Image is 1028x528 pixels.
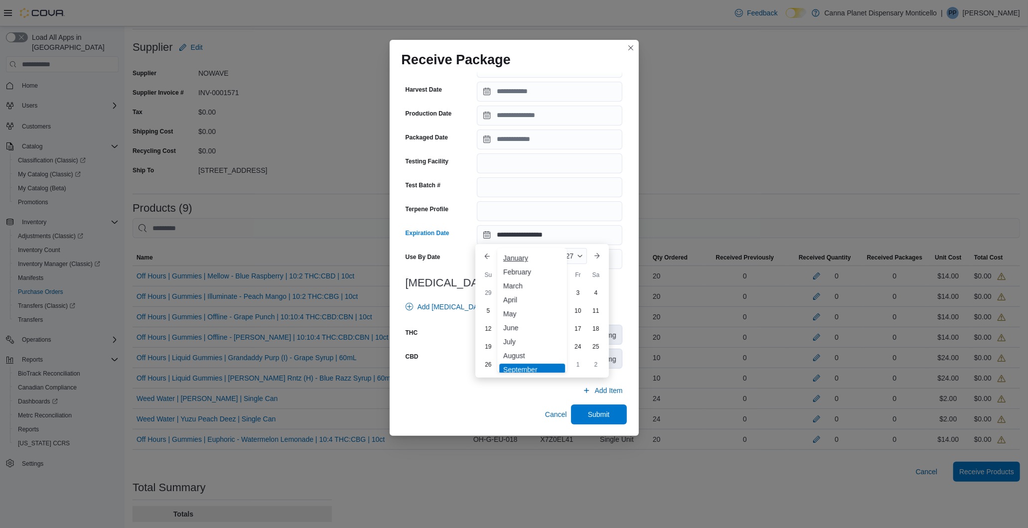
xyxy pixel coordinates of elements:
[406,253,441,261] label: Use By Date
[594,386,622,396] span: Add Item
[477,225,622,245] input: Press the down key to enter a popover containing a calendar. Press the escape key to close the po...
[406,329,418,337] label: THC
[406,86,442,94] label: Harvest Date
[588,339,604,355] div: day-25
[579,381,626,400] button: Add Item
[570,285,586,301] div: day-3
[477,106,622,126] input: Press the down key to open a popover containing a calendar.
[479,284,605,374] div: September, 2027
[418,302,488,312] span: Add [MEDICAL_DATA]
[499,294,565,306] div: April
[477,130,622,149] input: Press the down key to open a popover containing a calendar.
[588,303,604,319] div: day-11
[499,252,565,264] div: January
[499,266,565,278] div: February
[406,277,623,289] h3: [MEDICAL_DATA]
[480,339,496,355] div: day-19
[570,321,586,337] div: day-17
[479,248,495,264] button: Previous Month
[480,303,496,319] div: day-5
[499,280,565,292] div: March
[406,205,448,213] label: Terpene Profile
[480,321,496,337] div: day-12
[480,357,496,373] div: day-26
[477,82,622,102] input: Press the down key to open a popover containing a calendar.
[402,52,511,68] h1: Receive Package
[570,303,586,319] div: day-10
[406,157,448,165] label: Testing Facility
[406,110,452,118] label: Production Date
[570,357,586,373] div: day-1
[480,267,496,283] div: Su
[588,321,604,337] div: day-18
[499,336,565,348] div: July
[570,267,586,283] div: Fr
[600,349,622,368] div: mg
[541,404,571,424] button: Cancel
[588,267,604,283] div: Sa
[588,357,604,373] div: day-2
[499,364,565,376] div: September
[499,308,565,320] div: May
[570,339,586,355] div: day-24
[406,181,441,189] label: Test Batch #
[499,322,565,334] div: June
[588,409,610,419] span: Submit
[406,353,419,361] label: CBD
[625,42,637,54] button: Closes this modal window
[402,297,492,317] button: Add [MEDICAL_DATA]
[588,285,604,301] div: day-4
[589,248,605,264] button: Next month
[499,350,565,362] div: August
[571,404,627,424] button: Submit
[406,229,449,237] label: Expiration Date
[545,409,567,419] span: Cancel
[554,248,587,264] div: Button. Open the year selector. 2027 is currently selected.
[600,325,622,344] div: mg
[406,133,448,141] label: Packaged Date
[480,285,496,301] div: day-29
